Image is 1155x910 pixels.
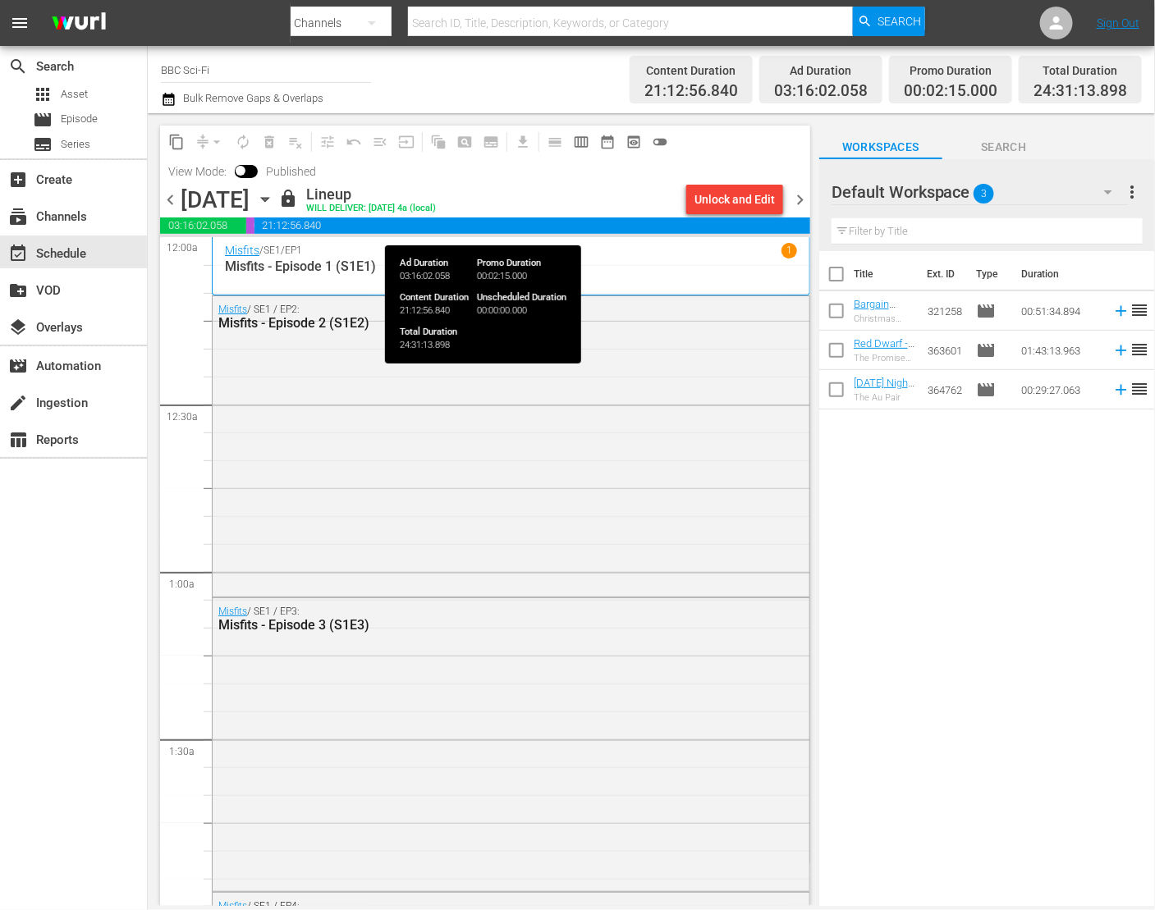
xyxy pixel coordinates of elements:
[8,170,28,190] span: Create
[190,129,230,155] span: Remove Gaps & Overlaps
[1112,381,1130,399] svg: Add to Schedule
[8,430,28,450] span: Reports
[160,217,246,234] span: 03:16:02.058
[306,203,436,214] div: WILL DELIVER: [DATE] 4a (local)
[1123,182,1143,202] span: more_vert
[163,129,190,155] span: Copy Lineup
[33,110,53,130] span: Episode
[218,606,717,633] div: / SE1 / EP3:
[160,190,181,210] span: chevron_left
[599,134,616,150] span: date_range_outlined
[168,134,185,150] span: content_copy
[225,258,797,274] p: Misfits - Episode 1 (S1E1)
[854,377,914,500] a: [DATE] Night Dinner - The Au Pair (S6E3) ((NEW) [DATE] Night Dinner - The Au Pair (S6E3) (00:30:00))
[652,134,668,150] span: toggle_off
[33,85,53,104] span: Asset
[967,251,1012,297] th: Type
[230,129,256,155] span: Loop Content
[774,59,868,82] div: Ad Duration
[341,129,367,155] span: Revert to Primary Episode
[33,135,53,154] span: Series
[568,129,594,155] span: Week Calendar View
[61,86,88,103] span: Asset
[626,134,642,150] span: preview_outlined
[854,251,917,297] th: Title
[917,251,967,297] th: Ext. ID
[774,82,868,101] span: 03:16:02.058
[921,370,970,409] td: 364762
[647,129,673,155] span: 24 hours Lineup View is OFF
[451,129,478,155] span: Create Search Block
[977,301,997,321] span: Episode
[218,617,717,633] div: Misfits - Episode 3 (S1E3)
[278,189,298,208] span: lock
[10,13,30,33] span: menu
[921,291,970,331] td: 321258
[621,129,647,155] span: View Backup
[218,304,717,331] div: / SE1 / EP2:
[254,217,810,234] span: 21:12:56.840
[8,318,28,337] span: Overlays
[264,245,285,256] p: SE1 /
[974,176,994,211] span: 3
[246,217,254,234] span: 00:02:15.000
[904,82,997,101] span: 00:02:15.000
[1015,331,1106,370] td: 01:43:13.963
[1015,291,1106,331] td: 00:51:34.894
[977,380,997,400] span: Episode
[854,313,914,324] div: Christmas Gifts
[1015,370,1106,409] td: 00:29:27.063
[536,126,568,158] span: Day Calendar View
[1097,16,1139,30] a: Sign Out
[854,353,914,364] div: The Promised Land
[393,129,419,155] span: Update Metadata from Key Asset
[181,92,323,104] span: Bulk Remove Gaps & Overlaps
[225,244,259,257] a: Misfits
[686,185,783,214] button: Unlock and Edit
[1130,300,1150,320] span: reorder
[181,186,250,213] div: [DATE]
[258,165,324,178] span: Published
[8,356,28,376] span: Automation
[306,185,436,203] div: Lineup
[1034,82,1127,101] span: 24:31:13.898
[285,245,302,256] p: EP1
[419,126,451,158] span: Refresh All Search Blocks
[8,281,28,300] span: VOD
[282,129,309,155] span: Clear Lineup
[832,169,1128,215] div: Default Workspace
[1130,340,1150,359] span: reorder
[8,393,28,413] span: Ingestion
[1034,59,1127,82] div: Total Duration
[694,185,775,214] div: Unlock and Edit
[160,165,235,178] span: View Mode:
[1012,251,1111,297] th: Duration
[39,4,118,43] img: ans4CAIJ8jUAAAAAAAAAAAAAAAAAAAAAAAAgQb4GAAAAAAAAAAAAAAAAAAAAAAAAJMjXAAAAAAAAAAAAAAAAAAAAAAAAgAT5G...
[218,315,717,331] div: Misfits - Episode 2 (S1E2)
[921,331,970,370] td: 363601
[904,59,997,82] div: Promo Duration
[594,129,621,155] span: Month Calendar View
[573,134,589,150] span: calendar_view_week_outlined
[1112,302,1130,320] svg: Add to Schedule
[1112,341,1130,359] svg: Add to Schedule
[1130,379,1150,399] span: reorder
[8,57,28,76] span: Search
[218,606,247,617] a: Misfits
[504,126,536,158] span: Download as CSV
[61,136,90,153] span: Series
[854,298,909,458] a: Bargain [PERSON_NAME] - Christmas Gifts (S56E32) (Bargain [PERSON_NAME] - Christmas Gifts (S56E32...
[309,126,341,158] span: Customize Events
[256,129,282,155] span: Select an event to delete
[218,304,247,315] a: Misfits
[878,7,921,36] span: Search
[786,245,792,256] p: 1
[1123,172,1143,212] button: more_vert
[235,165,246,176] span: Toggle to switch from Published to Draft view.
[853,7,925,36] button: Search
[8,244,28,263] span: Schedule
[259,245,264,256] p: /
[644,59,738,82] div: Content Duration
[478,129,504,155] span: Create Series Block
[819,137,942,158] span: Workspaces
